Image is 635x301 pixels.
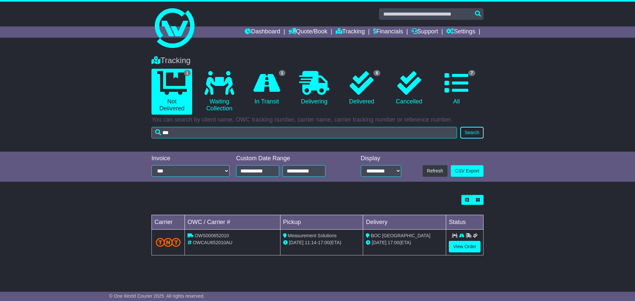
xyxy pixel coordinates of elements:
td: Pickup [280,215,363,230]
span: 17:00 [318,240,329,245]
button: Search [460,127,484,138]
a: View Order [449,241,481,252]
div: Display [361,155,401,162]
a: 7 All [436,69,477,108]
div: (ETA) [366,239,443,246]
a: Support [411,26,438,38]
span: 1 [184,70,191,76]
div: Invoice [151,155,230,162]
td: Status [446,215,484,230]
span: OWCAU652010AU [193,240,233,245]
a: Dashboard [245,26,280,38]
a: Settings [446,26,475,38]
span: 6 [373,70,380,76]
a: Delivering [294,69,334,108]
td: Delivery [363,215,446,230]
div: Custom Date Range [236,155,342,162]
span: 1 [279,70,286,76]
span: [DATE] [372,240,386,245]
span: 11:14 [305,240,317,245]
a: Cancelled [389,69,429,108]
a: Tracking [336,26,365,38]
td: Carrier [152,215,185,230]
img: TNT_Domestic.png [156,238,181,247]
button: Refresh [423,165,447,177]
div: Tracking [148,56,487,65]
span: 7 [468,70,475,76]
span: © One World Courier 2025. All rights reserved. [109,293,205,299]
span: OWS000652010 [195,233,229,238]
p: You can search by client name, OWC tracking number, carrier name, carrier tracking number or refe... [151,116,484,124]
a: 1 In Transit [246,69,287,108]
span: 17:00 [388,240,399,245]
div: - (ETA) [283,239,360,246]
span: [DATE] [289,240,304,245]
a: Financials [373,26,403,38]
a: 1 Not Delivered [151,69,192,115]
a: 6 Delivered [341,69,382,108]
a: CSV Export [451,165,484,177]
a: Quote/Book [288,26,327,38]
span: BOC [GEOGRAPHIC_DATA] [371,233,430,238]
span: Measurement Solutions [288,233,337,238]
td: OWC / Carrier # [185,215,280,230]
a: Waiting Collection [199,69,239,115]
